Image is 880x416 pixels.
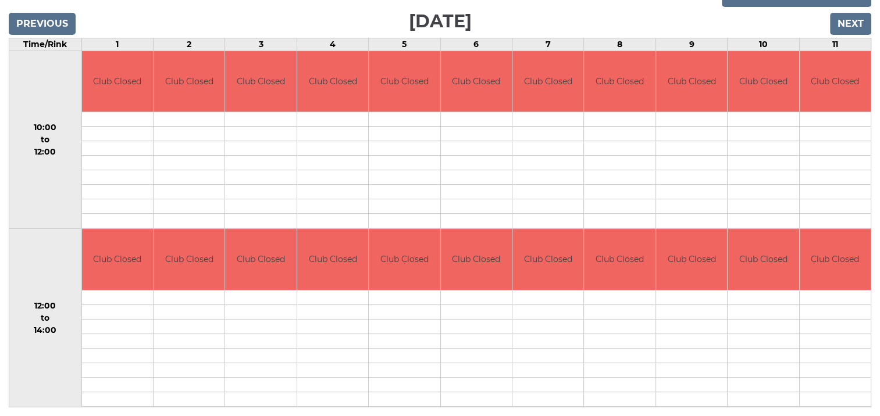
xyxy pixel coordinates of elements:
td: Club Closed [800,51,871,112]
td: Club Closed [656,229,727,290]
td: Club Closed [441,229,512,290]
input: Next [830,13,871,35]
td: Club Closed [154,51,225,112]
input: Previous [9,13,76,35]
td: Club Closed [297,51,368,112]
td: Club Closed [82,51,153,112]
td: Club Closed [369,229,440,290]
td: 7 [512,38,583,51]
td: Club Closed [154,229,225,290]
td: Club Closed [441,51,512,112]
td: Club Closed [584,51,655,112]
td: Club Closed [225,51,296,112]
td: Club Closed [584,229,655,290]
td: Club Closed [82,229,153,290]
td: Club Closed [656,51,727,112]
td: 11 [799,38,871,51]
td: 1 [81,38,153,51]
td: 4 [297,38,368,51]
td: Time/Rink [9,38,82,51]
td: Club Closed [297,229,368,290]
td: 9 [655,38,727,51]
td: Club Closed [728,229,799,290]
td: Club Closed [512,51,583,112]
td: 3 [225,38,297,51]
td: Club Closed [225,229,296,290]
td: 2 [153,38,225,51]
td: 8 [584,38,655,51]
td: 12:00 to 14:00 [9,229,82,407]
td: 10:00 to 12:00 [9,51,82,229]
td: 6 [440,38,512,51]
td: 5 [369,38,440,51]
td: 10 [728,38,799,51]
td: Club Closed [728,51,799,112]
td: Club Closed [512,229,583,290]
td: Club Closed [800,229,871,290]
td: Club Closed [369,51,440,112]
